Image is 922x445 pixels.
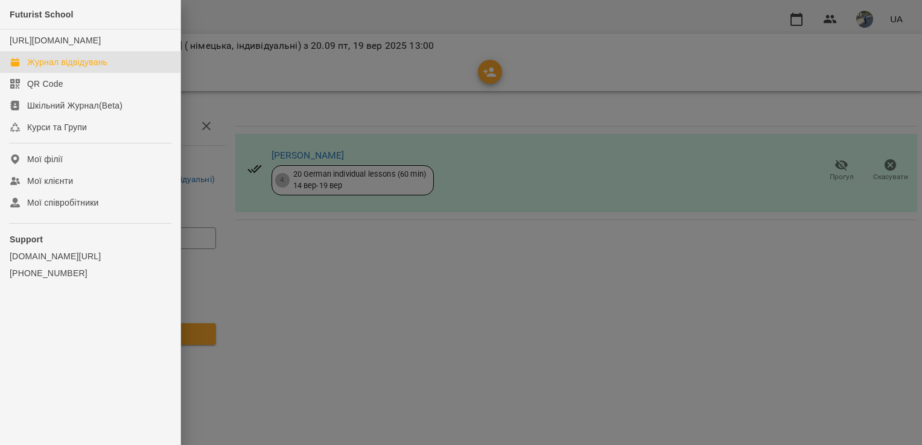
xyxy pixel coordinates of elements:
[27,56,107,68] div: Журнал відвідувань
[27,153,63,165] div: Мої філії
[10,10,74,19] span: Futurist School
[27,121,87,133] div: Курси та Групи
[27,78,63,90] div: QR Code
[10,233,171,245] p: Support
[10,36,101,45] a: [URL][DOMAIN_NAME]
[10,250,171,262] a: [DOMAIN_NAME][URL]
[27,197,99,209] div: Мої співробітники
[27,99,122,112] div: Шкільний Журнал(Beta)
[27,175,73,187] div: Мої клієнти
[10,267,171,279] a: [PHONE_NUMBER]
